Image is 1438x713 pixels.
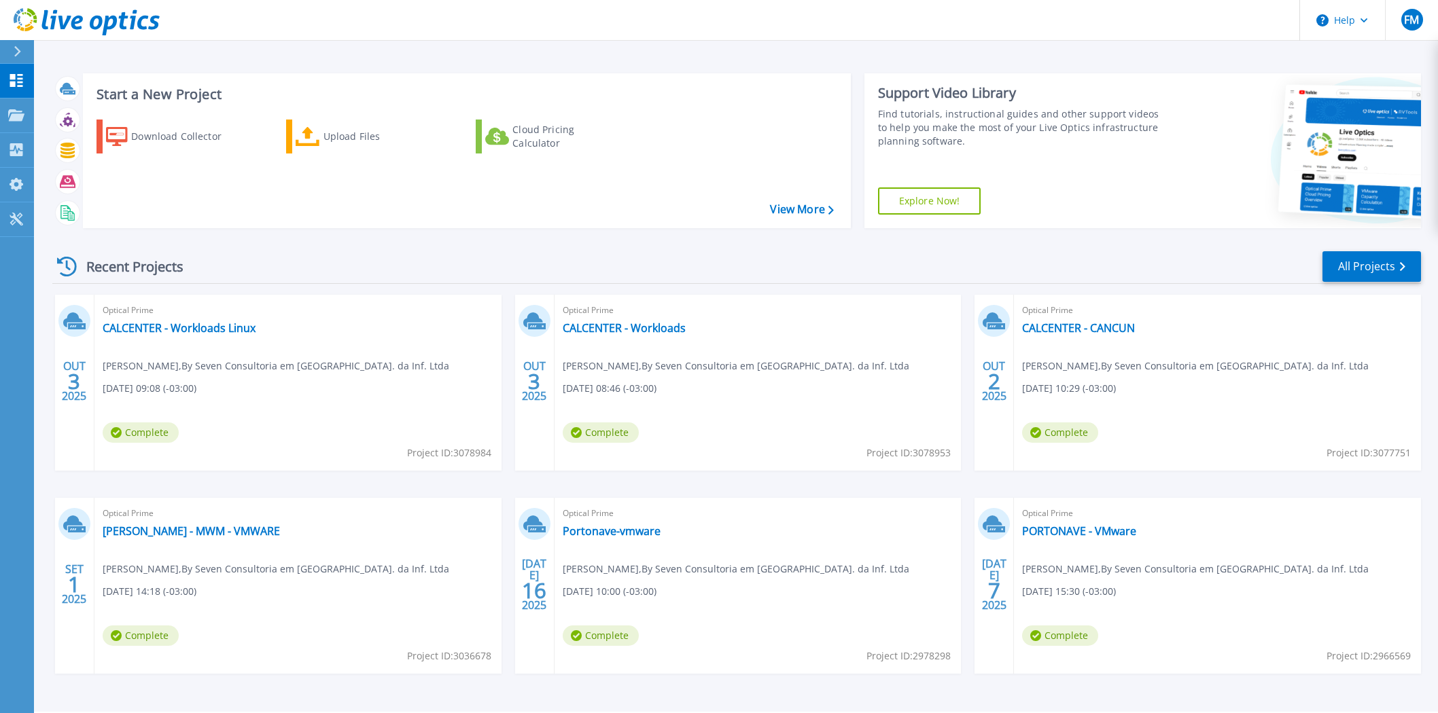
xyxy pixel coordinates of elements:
[563,321,686,335] a: CALCENTER - Workloads
[407,648,491,663] span: Project ID: 3036678
[563,381,656,396] span: [DATE] 08:46 (-03:00)
[522,585,546,596] span: 16
[878,187,981,215] a: Explore Now!
[563,359,909,373] span: [PERSON_NAME] , By Seven Consultoria em [GEOGRAPHIC_DATA]. da Inf. Ltda
[528,376,540,387] span: 3
[103,303,493,318] span: Optical Prime
[1322,251,1421,282] a: All Projects
[1022,422,1098,443] span: Complete
[563,506,953,521] span: Optical Prime
[878,84,1163,102] div: Support Video Library
[988,376,1000,387] span: 2
[103,625,179,646] span: Complete
[103,359,449,373] span: [PERSON_NAME] , By Seven Consultoria em [GEOGRAPHIC_DATA]. da Inf. Ltda
[103,381,196,396] span: [DATE] 09:08 (-03:00)
[512,123,621,150] div: Cloud Pricing Calculator
[1327,445,1411,460] span: Project ID: 3077751
[563,562,909,577] span: [PERSON_NAME] , By Seven Consultoria em [GEOGRAPHIC_DATA]. da Inf. Ltda
[68,579,80,590] span: 1
[563,625,639,646] span: Complete
[521,356,547,406] div: OUT 2025
[1327,648,1411,663] span: Project ID: 2966569
[68,376,80,387] span: 3
[52,250,202,283] div: Recent Projects
[103,562,449,577] span: [PERSON_NAME] , By Seven Consultoria em [GEOGRAPHIC_DATA]. da Inf. Ltda
[103,506,493,521] span: Optical Prime
[1022,321,1135,335] a: CALCENTER - CANCUN
[286,120,438,153] a: Upload Files
[563,422,639,443] span: Complete
[97,87,833,102] h3: Start a New Project
[563,584,656,599] span: [DATE] 10:00 (-03:00)
[521,560,547,609] div: [DATE] 2025
[563,303,953,318] span: Optical Prime
[988,585,1000,596] span: 7
[981,560,1007,609] div: [DATE] 2025
[1022,506,1413,521] span: Optical Prime
[97,120,248,153] a: Download Collector
[103,584,196,599] span: [DATE] 14:18 (-03:00)
[1404,14,1419,25] span: FM
[61,560,87,609] div: SET 2025
[103,422,179,443] span: Complete
[563,524,661,538] a: Portonave-vmware
[1022,584,1116,599] span: [DATE] 15:30 (-03:00)
[878,107,1163,148] div: Find tutorials, instructional guides and other support videos to help you make the most of your L...
[981,356,1007,406] div: OUT 2025
[866,648,951,663] span: Project ID: 2978298
[1022,303,1413,318] span: Optical Prime
[1022,381,1116,396] span: [DATE] 10:29 (-03:00)
[407,445,491,460] span: Project ID: 3078984
[1022,562,1369,577] span: [PERSON_NAME] , By Seven Consultoria em [GEOGRAPHIC_DATA]. da Inf. Ltda
[770,203,833,216] a: View More
[476,120,627,153] a: Cloud Pricing Calculator
[103,321,256,335] a: CALCENTER - Workloads Linux
[1022,524,1136,538] a: PORTONAVE - VMware
[61,356,87,406] div: OUT 2025
[131,123,240,150] div: Download Collector
[1022,625,1098,646] span: Complete
[323,123,432,150] div: Upload Files
[866,445,951,460] span: Project ID: 3078953
[103,524,280,538] a: [PERSON_NAME] - MWM - VMWARE
[1022,359,1369,373] span: [PERSON_NAME] , By Seven Consultoria em [GEOGRAPHIC_DATA]. da Inf. Ltda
